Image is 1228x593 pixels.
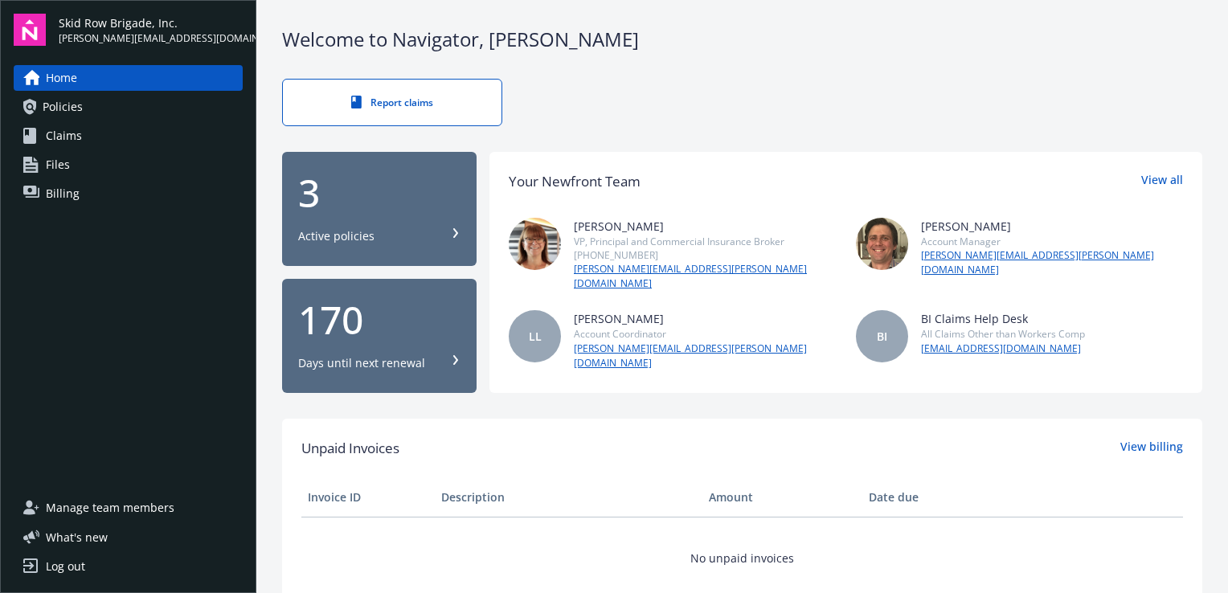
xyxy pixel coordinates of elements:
th: Date due [862,478,996,517]
a: Manage team members [14,495,243,521]
th: Description [435,478,702,517]
button: What's new [14,529,133,546]
a: Billing [14,181,243,207]
div: 170 [298,301,460,339]
a: Home [14,65,243,91]
div: Your Newfront Team [509,171,641,192]
a: [PERSON_NAME][EMAIL_ADDRESS][PERSON_NAME][DOMAIN_NAME] [921,248,1184,277]
div: VP, Principal and Commercial Insurance Broker [574,235,837,248]
button: Skid Row Brigade, Inc.[PERSON_NAME][EMAIL_ADDRESS][DOMAIN_NAME] [59,14,243,46]
a: View all [1141,171,1183,192]
div: [PERSON_NAME] [574,218,837,235]
div: [PERSON_NAME] [574,310,837,327]
div: Days until next renewal [298,355,425,371]
span: BI [877,328,887,345]
span: Unpaid Invoices [301,438,399,459]
div: 3 [298,174,460,212]
button: 3Active policies [282,152,477,266]
th: Invoice ID [301,478,435,517]
div: [PHONE_NUMBER] [574,248,837,262]
div: [PERSON_NAME] [921,218,1184,235]
div: Account Manager [921,235,1184,248]
th: Amount [702,478,862,517]
span: Skid Row Brigade, Inc. [59,14,243,31]
button: 170Days until next renewal [282,279,477,393]
span: Policies [43,94,83,120]
span: Home [46,65,77,91]
div: Welcome to Navigator , [PERSON_NAME] [282,26,1202,53]
div: All Claims Other than Workers Comp [921,327,1085,341]
a: Files [14,152,243,178]
span: Claims [46,123,82,149]
span: [PERSON_NAME][EMAIL_ADDRESS][DOMAIN_NAME] [59,31,243,46]
div: Report claims [315,96,469,109]
a: [PERSON_NAME][EMAIL_ADDRESS][PERSON_NAME][DOMAIN_NAME] [574,262,837,291]
img: navigator-logo.svg [14,14,46,46]
span: LL [529,328,542,345]
span: Manage team members [46,495,174,521]
a: Report claims [282,79,502,126]
span: Files [46,152,70,178]
a: View billing [1120,438,1183,459]
div: Active policies [298,228,375,244]
a: Policies [14,94,243,120]
div: Account Coordinator [574,327,837,341]
a: [EMAIL_ADDRESS][DOMAIN_NAME] [921,341,1085,356]
a: Claims [14,123,243,149]
span: What ' s new [46,529,108,546]
img: photo [856,218,908,270]
img: photo [509,218,561,270]
div: BI Claims Help Desk [921,310,1085,327]
span: Billing [46,181,80,207]
a: [PERSON_NAME][EMAIL_ADDRESS][PERSON_NAME][DOMAIN_NAME] [574,341,837,370]
div: Log out [46,554,85,579]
